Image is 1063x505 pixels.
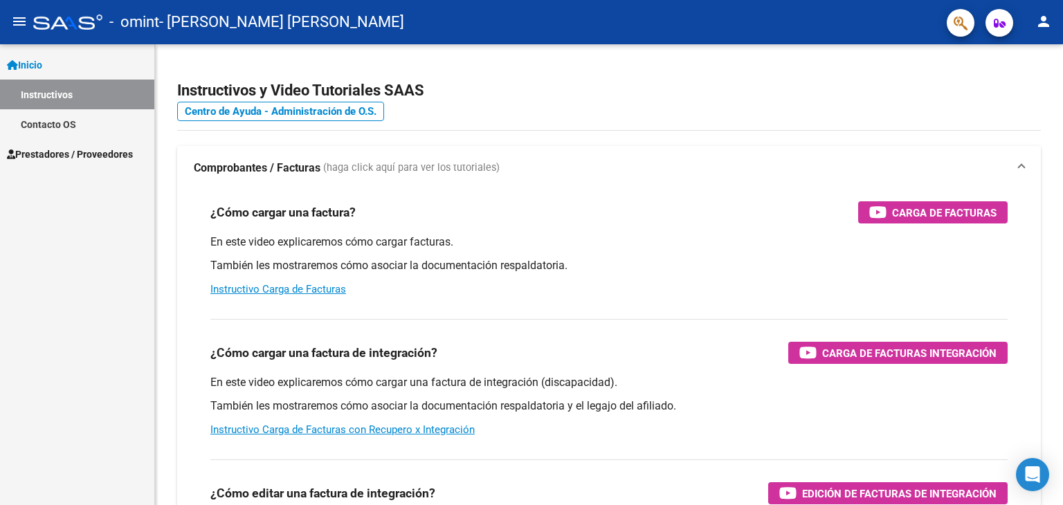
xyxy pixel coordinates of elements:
p: También les mostraremos cómo asociar la documentación respaldatoria y el legajo del afiliado. [210,398,1008,414]
mat-icon: menu [11,13,28,30]
div: Open Intercom Messenger [1016,458,1049,491]
span: Prestadores / Proveedores [7,147,133,162]
h3: ¿Cómo editar una factura de integración? [210,484,435,503]
a: Instructivo Carga de Facturas [210,283,346,295]
button: Carga de Facturas Integración [788,342,1008,364]
button: Edición de Facturas de integración [768,482,1008,504]
span: Carga de Facturas [892,204,997,221]
mat-expansion-panel-header: Comprobantes / Facturas (haga click aquí para ver los tutoriales) [177,146,1041,190]
h2: Instructivos y Video Tutoriales SAAS [177,77,1041,104]
a: Centro de Ayuda - Administración de O.S. [177,102,384,121]
span: (haga click aquí para ver los tutoriales) [323,160,500,176]
h3: ¿Cómo cargar una factura de integración? [210,343,437,362]
p: En este video explicaremos cómo cargar una factura de integración (discapacidad). [210,375,1008,390]
span: Carga de Facturas Integración [822,345,997,362]
button: Carga de Facturas [858,201,1008,223]
h3: ¿Cómo cargar una factura? [210,203,356,222]
strong: Comprobantes / Facturas [194,160,320,176]
mat-icon: person [1035,13,1052,30]
p: En este video explicaremos cómo cargar facturas. [210,235,1008,250]
p: También les mostraremos cómo asociar la documentación respaldatoria. [210,258,1008,273]
span: - omint [109,7,159,37]
span: - [PERSON_NAME] [PERSON_NAME] [159,7,404,37]
a: Instructivo Carga de Facturas con Recupero x Integración [210,423,475,436]
span: Edición de Facturas de integración [802,485,997,502]
span: Inicio [7,57,42,73]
